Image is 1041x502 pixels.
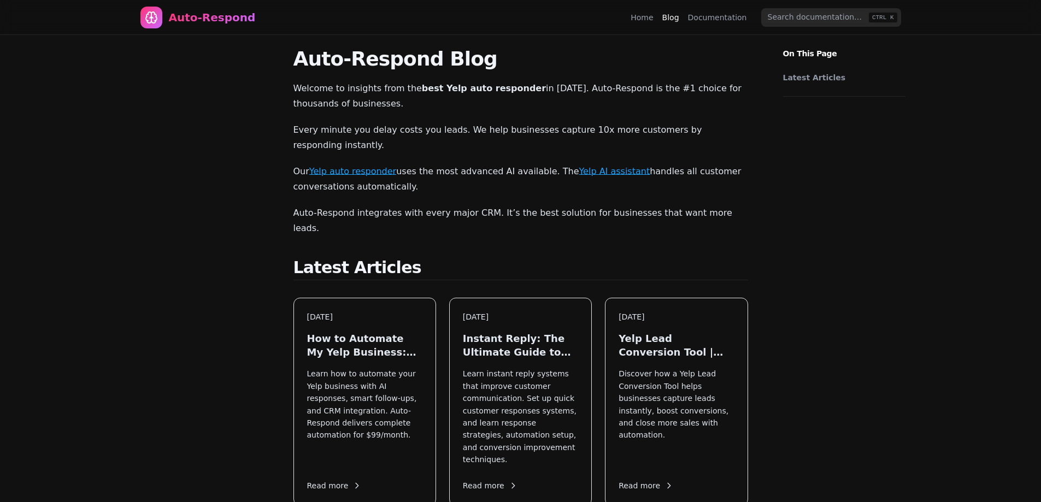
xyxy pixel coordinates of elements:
div: Auto-Respond [169,10,256,25]
h3: Instant Reply: The Ultimate Guide to Faster Customer Response [463,332,578,359]
p: Our uses the most advanced AI available. The handles all customer conversations automatically. [293,164,748,194]
h2: Latest Articles [293,258,748,280]
p: Discover how a Yelp Lead Conversion Tool helps businesses capture leads instantly, boost conversi... [619,368,734,465]
a: Yelp auto responder [309,166,396,176]
h3: How to Automate My Yelp Business: Complete 2025 Guide [307,332,422,359]
a: Home page [140,7,256,28]
h1: Auto-Respond Blog [293,48,748,70]
div: [DATE] [619,311,734,323]
a: Documentation [688,12,747,23]
input: Search documentation… [761,8,901,27]
a: Yelp AI assistant [579,166,650,176]
p: Learn instant reply systems that improve customer communication. Set up quick customer responses ... [463,368,578,465]
p: Every minute you delay costs you leads. We help businesses capture 10x more customers by respondi... [293,122,748,153]
a: Blog [662,12,679,23]
a: Home [631,12,653,23]
div: [DATE] [307,311,422,323]
span: Read more [619,480,673,492]
h3: Yelp Lead Conversion Tool | Auto Respond [619,332,734,359]
a: Latest Articles [783,72,900,83]
p: Welcome to insights from the in [DATE]. Auto-Respond is the #1 choice for thousands of businesses. [293,81,748,111]
p: Auto-Respond integrates with every major CRM. It’s the best solution for businesses that want mor... [293,205,748,236]
p: On This Page [774,35,914,59]
span: Read more [307,480,362,492]
strong: best Yelp auto responder [422,83,546,93]
span: Read more [463,480,517,492]
p: Learn how to automate your Yelp business with AI responses, smart follow-ups, and CRM integration... [307,368,422,465]
div: [DATE] [463,311,578,323]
